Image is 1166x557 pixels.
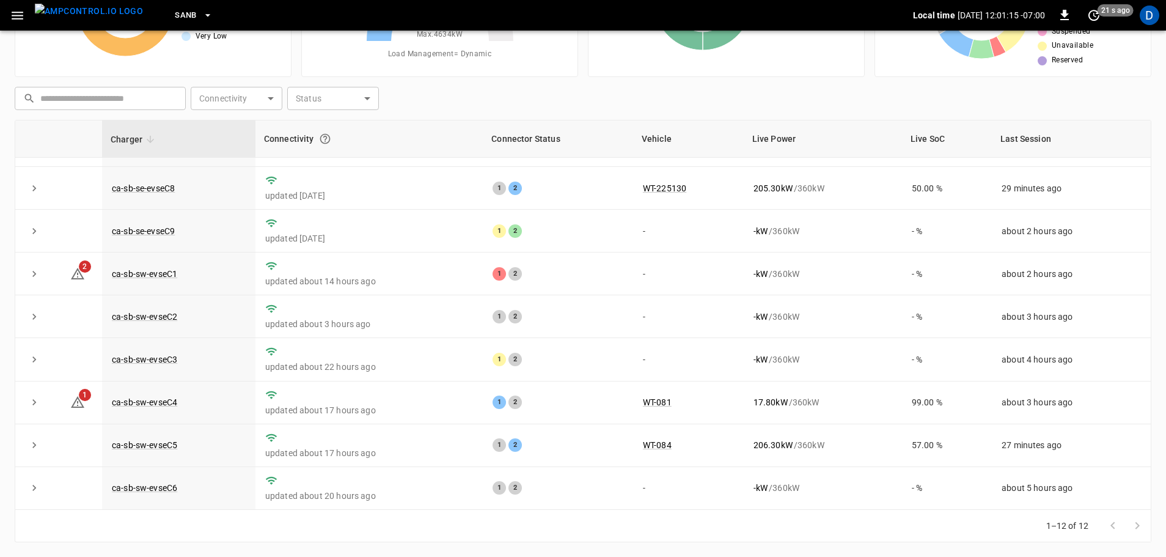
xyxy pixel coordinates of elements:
span: Max. 4634 kW [417,29,463,41]
div: 2 [508,353,522,366]
div: 1 [493,182,506,195]
a: ca-sb-sw-evseC4 [112,397,177,407]
span: 1 [79,389,91,401]
span: 2 [79,260,91,273]
div: 2 [508,481,522,495]
p: updated [DATE] [265,190,473,202]
div: / 360 kW [754,311,892,323]
p: 205.30 kW [754,182,793,194]
div: 1 [493,310,506,323]
td: about 2 hours ago [992,210,1151,253]
th: Vehicle [633,120,744,158]
td: 29 minutes ago [992,167,1151,210]
div: 2 [508,267,522,281]
a: ca-sb-se-evseC8 [112,183,175,193]
a: ca-sb-sw-evseC6 [112,483,177,493]
div: / 360 kW [754,396,892,408]
img: ampcontrol.io logo [35,4,143,19]
div: 1 [493,224,506,238]
button: Connection between the charger and our software. [314,128,336,150]
div: / 360 kW [754,439,892,451]
button: expand row [25,265,43,283]
a: WT-225130 [643,183,686,193]
div: 1 [493,353,506,366]
div: 1 [493,396,506,409]
td: - [633,253,744,295]
a: WT-081 [643,397,672,407]
td: - [633,295,744,338]
span: SanB [175,9,197,23]
p: updated about 3 hours ago [265,318,473,330]
div: / 360 kW [754,225,892,237]
td: about 5 hours ago [992,467,1151,510]
a: WT-084 [643,440,672,450]
td: - % [902,253,992,295]
td: 50.00 % [902,167,992,210]
p: - kW [754,353,768,366]
td: about 3 hours ago [992,382,1151,424]
a: 1 [70,397,85,407]
button: expand row [25,479,43,497]
td: about 4 hours ago [992,338,1151,381]
p: updated about 22 hours ago [265,361,473,373]
td: - [633,338,744,381]
div: profile-icon [1140,6,1159,25]
a: 2 [70,268,85,278]
p: [DATE] 12:01:15 -07:00 [958,9,1045,21]
div: 2 [508,310,522,323]
td: 57.00 % [902,424,992,467]
a: ca-sb-sw-evseC2 [112,312,177,322]
a: ca-sb-sw-evseC1 [112,269,177,279]
div: / 360 kW [754,482,892,494]
span: Load Management = Dynamic [388,48,492,61]
div: Connectivity [264,128,474,150]
th: Connector Status [483,120,633,158]
p: 17.80 kW [754,396,788,408]
div: 2 [508,182,522,195]
td: - [633,210,744,253]
button: expand row [25,222,43,240]
p: - kW [754,225,768,237]
div: 2 [508,224,522,238]
td: about 2 hours ago [992,253,1151,295]
p: updated about 17 hours ago [265,404,473,416]
a: ca-sb-sw-evseC5 [112,440,177,450]
button: expand row [25,393,43,411]
div: 1 [493,438,506,452]
td: 27 minutes ago [992,424,1151,467]
a: ca-sb-se-evseC9 [112,226,175,236]
p: updated [DATE] [265,232,473,245]
div: 2 [508,396,522,409]
p: updated about 20 hours ago [265,490,473,502]
button: set refresh interval [1084,6,1104,25]
button: expand row [25,308,43,326]
td: - % [902,295,992,338]
td: - [633,467,744,510]
div: / 360 kW [754,353,892,366]
button: SanB [170,4,218,28]
p: 1–12 of 12 [1046,520,1089,532]
button: expand row [25,436,43,454]
td: - % [902,467,992,510]
span: 21 s ago [1098,4,1134,17]
span: Charger [111,132,158,147]
p: 206.30 kW [754,439,793,451]
td: 99.00 % [902,382,992,424]
button: expand row [25,179,43,197]
p: updated about 17 hours ago [265,447,473,459]
a: ca-sb-sw-evseC3 [112,355,177,364]
span: Very Low [196,31,227,43]
th: Live Power [744,120,902,158]
p: Local time [913,9,955,21]
div: 1 [493,481,506,495]
td: - % [902,210,992,253]
p: - kW [754,311,768,323]
span: Reserved [1052,54,1083,67]
td: about 3 hours ago [992,295,1151,338]
p: updated about 14 hours ago [265,275,473,287]
span: Unavailable [1052,40,1093,52]
th: Live SoC [902,120,992,158]
p: - kW [754,268,768,280]
div: 2 [508,438,522,452]
div: / 360 kW [754,268,892,280]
